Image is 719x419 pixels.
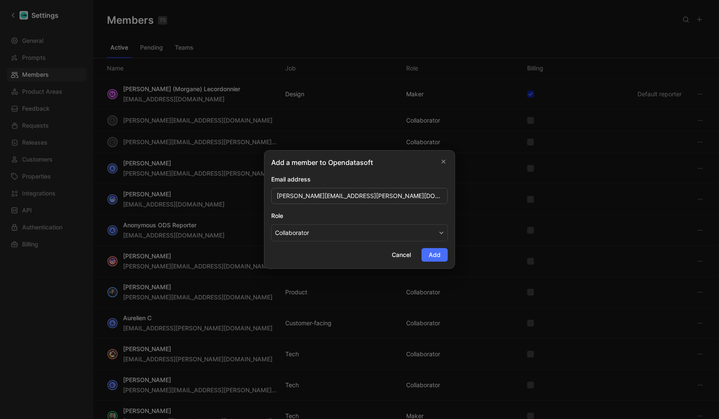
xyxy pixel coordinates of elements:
button: Cancel [385,248,418,262]
h2: Add a member to Opendatasoft [271,157,373,168]
button: Role [271,224,448,241]
div: Role [271,211,448,221]
div: Email address [271,174,448,184]
span: Cancel [392,250,411,260]
span: Add [429,250,441,260]
input: example@cycle.app [271,188,448,204]
button: Add [421,248,448,262]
